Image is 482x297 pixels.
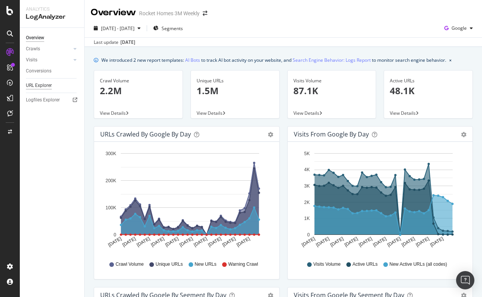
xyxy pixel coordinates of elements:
[304,167,310,173] text: 4K
[115,261,144,268] span: Crawl Volume
[390,77,467,84] div: Active URLs
[386,236,402,248] text: [DATE]
[162,25,183,32] span: Segments
[293,84,370,97] p: 87.1K
[106,178,116,183] text: 200K
[293,56,371,64] a: Search Engine Behavior: Logs Report
[122,236,137,248] text: [DATE]
[304,183,310,189] text: 3K
[301,236,316,248] text: [DATE]
[26,13,78,21] div: LogAnalyzer
[343,236,359,248] text: [DATE]
[164,236,179,248] text: [DATE]
[195,261,216,268] span: New URLs
[390,110,416,116] span: View Details
[94,39,135,46] div: Last update
[358,236,373,248] text: [DATE]
[26,67,51,75] div: Conversions
[294,130,369,138] div: Visits from Google by day
[150,22,186,34] button: Segments
[91,22,144,34] button: [DATE] - [DATE]
[221,236,237,248] text: [DATE]
[106,151,116,156] text: 300K
[447,55,453,66] button: close banner
[179,236,194,248] text: [DATE]
[26,67,79,75] a: Conversions
[101,56,446,64] div: We introduced 2 new report templates: to track AI bot activity on your website, and to monitor se...
[197,110,223,116] span: View Details
[26,56,37,64] div: Visits
[139,10,200,17] div: Rocket Homes 3M Weekly
[26,82,79,90] a: URL Explorer
[107,236,122,248] text: [DATE]
[26,96,60,104] div: Logfiles Explorer
[307,232,310,238] text: 0
[120,39,135,46] div: [DATE]
[313,261,341,268] span: Visits Volume
[197,77,274,84] div: Unique URLs
[91,6,136,19] div: Overview
[100,130,191,138] div: URLs Crawled by Google by day
[329,236,344,248] text: [DATE]
[315,236,330,248] text: [DATE]
[207,236,223,248] text: [DATE]
[452,25,467,31] span: Google
[26,34,44,42] div: Overview
[101,25,135,32] span: [DATE] - [DATE]
[185,56,200,64] a: AI Bots
[389,261,447,268] span: New Active URLs (all codes)
[268,132,273,137] div: gear
[26,6,78,13] div: Analytics
[100,148,273,254] svg: A chart.
[197,84,274,97] p: 1.5M
[372,236,387,248] text: [DATE]
[461,132,466,137] div: gear
[293,77,370,84] div: Visits Volume
[203,11,207,16] div: arrow-right-arrow-left
[94,56,473,64] div: info banner
[100,110,126,116] span: View Details
[100,84,177,97] p: 2.2M
[26,82,52,90] div: URL Explorer
[294,148,467,254] svg: A chart.
[352,261,378,268] span: Active URLs
[26,45,40,53] div: Crawls
[26,56,71,64] a: Visits
[100,77,177,84] div: Crawl Volume
[26,45,71,53] a: Crawls
[400,236,416,248] text: [DATE]
[293,110,319,116] span: View Details
[415,236,430,248] text: [DATE]
[429,236,444,248] text: [DATE]
[228,261,258,268] span: Warning Crawl
[304,216,310,221] text: 1K
[390,84,467,97] p: 48.1K
[114,232,116,238] text: 0
[456,271,474,289] div: Open Intercom Messenger
[106,205,116,210] text: 100K
[26,34,79,42] a: Overview
[193,236,208,248] text: [DATE]
[155,261,183,268] span: Unique URLs
[304,200,310,205] text: 2K
[26,96,79,104] a: Logfiles Explorer
[150,236,165,248] text: [DATE]
[136,236,151,248] text: [DATE]
[235,236,251,248] text: [DATE]
[441,22,476,34] button: Google
[304,151,310,156] text: 5K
